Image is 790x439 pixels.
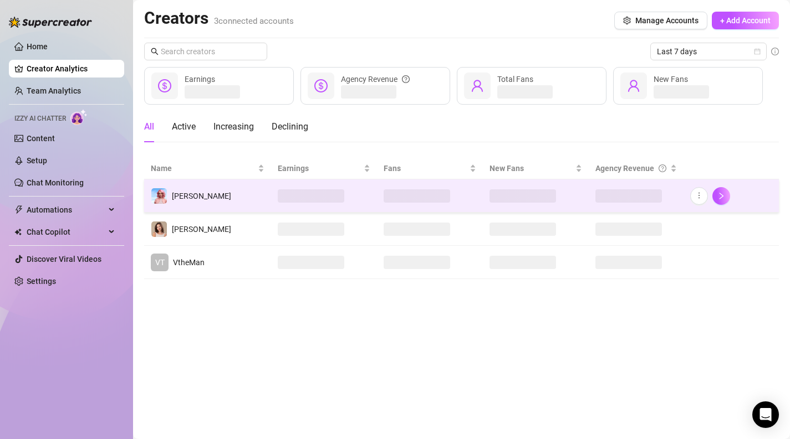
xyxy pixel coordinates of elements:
[402,73,410,85] span: question-circle
[497,75,533,84] span: Total Fans
[27,178,84,187] a: Chat Monitoring
[155,256,165,268] span: VT
[144,120,154,133] div: All
[158,79,171,92] span: dollar-circle
[213,120,254,133] div: Increasing
[27,86,81,95] a: Team Analytics
[70,109,88,125] img: AI Chatter
[27,60,115,78] a: Creator Analytics
[752,401,779,428] div: Open Intercom Messenger
[271,158,377,179] th: Earnings
[27,255,101,264] a: Discover Viral Videos
[172,225,231,234] span: [PERSON_NAME]
[490,162,573,174] span: New Fans
[654,75,688,84] span: New Fans
[27,134,55,143] a: Content
[14,228,22,236] img: Chat Copilot
[771,48,779,55] span: info-circle
[151,188,167,204] img: Amanda
[27,156,47,165] a: Setup
[144,8,294,29] h2: Creators
[483,158,589,179] th: New Fans
[712,12,779,29] button: + Add Account
[9,17,92,28] img: logo-BBDzfeDw.svg
[14,113,66,124] span: Izzy AI Chatter
[314,79,328,92] span: dollar-circle
[720,16,771,25] span: + Add Account
[614,12,707,29] button: Manage Accounts
[151,221,167,237] img: Hanna
[471,79,484,92] span: user
[341,73,410,85] div: Agency Revenue
[659,162,666,174] span: question-circle
[377,158,483,179] th: Fans
[144,158,271,179] th: Name
[172,192,231,200] span: [PERSON_NAME]
[173,258,205,267] span: VtheMan
[717,192,725,200] span: right
[27,201,105,219] span: Automations
[272,120,308,133] div: Declining
[623,17,631,24] span: setting
[151,48,159,55] span: search
[384,162,467,174] span: Fans
[27,42,48,51] a: Home
[14,205,23,214] span: thunderbolt
[595,162,669,174] div: Agency Revenue
[214,16,294,26] span: 3 connected accounts
[185,75,215,84] span: Earnings
[27,277,56,286] a: Settings
[712,187,730,205] button: right
[172,120,196,133] div: Active
[695,192,703,199] span: more
[278,162,361,174] span: Earnings
[754,48,761,55] span: calendar
[27,223,105,241] span: Chat Copilot
[627,79,640,92] span: user
[635,16,699,25] span: Manage Accounts
[657,43,760,60] span: Last 7 days
[161,45,252,58] input: Search creators
[151,162,256,174] span: Name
